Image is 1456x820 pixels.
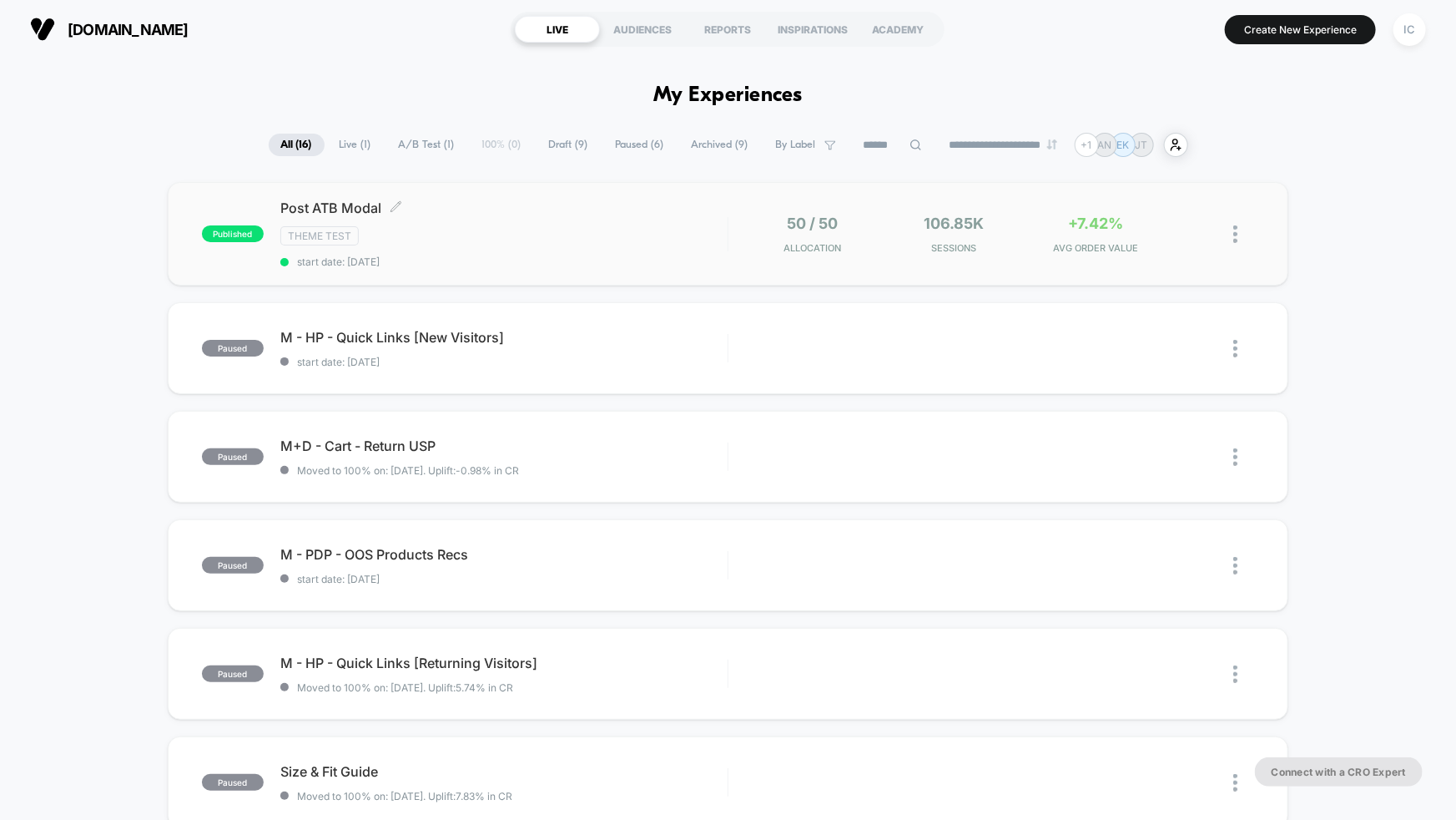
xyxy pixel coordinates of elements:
[202,448,264,465] span: paused
[280,200,728,216] span: Post ATB Modal
[280,256,728,268] span: start date: [DATE]
[327,134,384,156] span: Live ( 1 )
[1233,557,1237,575] img: close
[280,655,728,671] span: M - HP - Quick Links [Returning Visitors]
[1029,242,1162,254] span: AVG ORDER VALUE
[280,546,728,563] span: M - PDP - OOS Products Recs
[202,225,264,242] span: published
[297,790,512,802] span: Moved to 100% on: [DATE] . Uplift: 7.83% in CR
[280,438,728,454] span: M+D - Cart - Return USP
[280,763,728,780] span: Size & Fit Guide
[1233,666,1237,683] img: close
[653,84,803,108] h1: My Experiences
[1047,139,1057,149] img: end
[1255,757,1423,787] button: Connect with a CRO Expert
[603,134,677,156] span: Paused ( 6 )
[1388,13,1431,47] button: IC
[1233,448,1237,466] img: close
[297,464,519,477] span: Moved to 100% on: [DATE] . Uplift: -0.98% in CR
[280,356,728,368] span: start date: [DATE]
[679,134,761,156] span: Archived ( 9 )
[280,573,728,585] span: start date: [DATE]
[1225,15,1376,44] button: Create New Experience
[280,329,728,346] span: M - HP - Quick Links [New Visitors]
[776,139,816,151] span: By Label
[1233,340,1237,357] img: close
[515,16,600,43] div: LIVE
[30,17,55,42] img: Visually logo
[202,557,264,574] span: paused
[297,681,513,694] span: Moved to 100% on: [DATE] . Uplift: 5.74% in CR
[924,215,984,232] span: 106.85k
[770,16,855,43] div: INSPIRATIONS
[1233,774,1237,792] img: close
[685,16,770,43] div: REPORTS
[537,134,601,156] span: Draft ( 9 )
[386,134,467,156] span: A/B Test ( 1 )
[1393,13,1426,46] div: IC
[1075,133,1099,157] div: + 1
[600,16,685,43] div: AUDIENCES
[280,226,359,245] span: Theme Test
[25,16,194,43] button: [DOMAIN_NAME]
[887,242,1020,254] span: Sessions
[202,666,264,682] span: paused
[787,215,838,232] span: 50 / 50
[1098,139,1112,151] p: AN
[269,134,325,156] span: All ( 16 )
[855,16,940,43] div: ACADEMY
[783,242,841,254] span: Allocation
[68,21,189,38] span: [DOMAIN_NAME]
[202,340,264,357] span: paused
[202,774,264,791] span: paused
[1117,139,1130,151] p: EK
[1136,139,1148,151] p: JT
[1233,225,1237,243] img: close
[1068,215,1123,232] span: +7.42%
